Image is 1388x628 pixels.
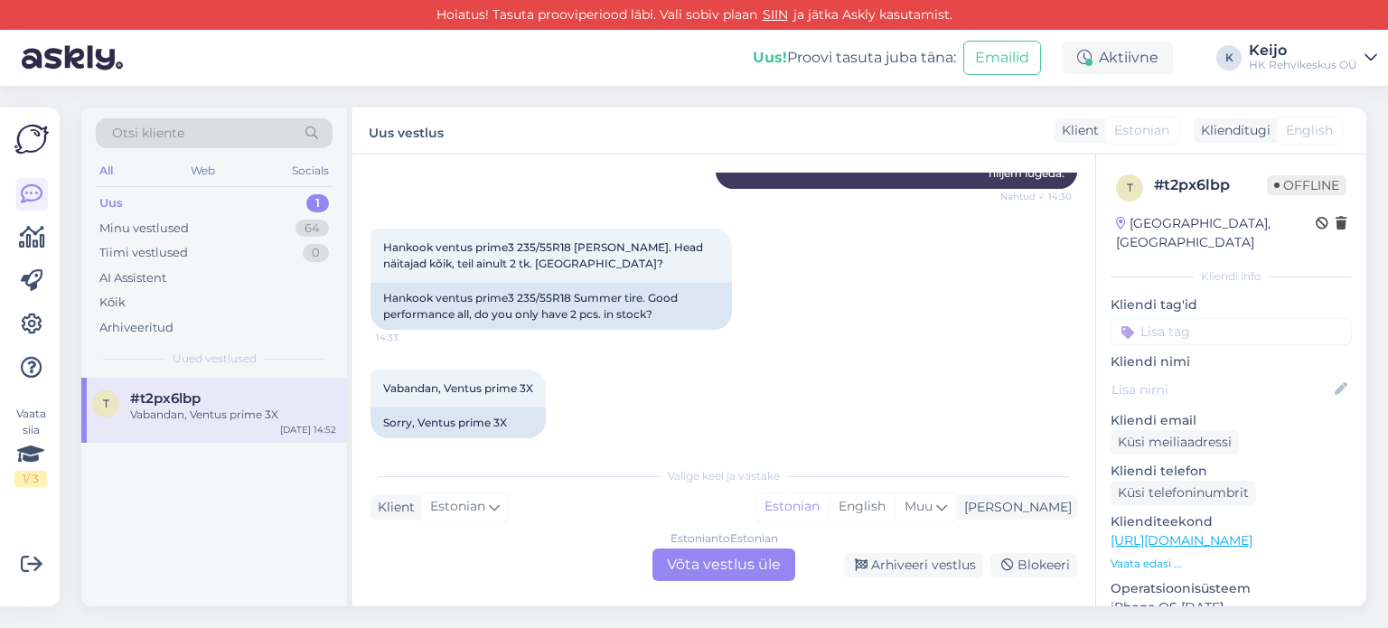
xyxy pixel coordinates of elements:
[99,220,189,238] div: Minu vestlused
[187,159,219,183] div: Web
[99,294,126,312] div: Kõik
[844,553,983,577] div: Arhiveeri vestlus
[99,319,173,337] div: Arhiveeritud
[376,439,444,453] span: 14:52
[99,269,166,287] div: AI Assistent
[306,194,329,212] div: 1
[1127,181,1133,194] span: t
[1111,556,1352,572] p: Vaata edasi ...
[103,397,109,410] span: t
[370,468,1077,484] div: Valige keel ja vastake
[1111,598,1352,617] p: iPhone OS [DATE]
[1111,462,1352,481] p: Kliendi telefon
[130,390,201,407] span: #t2px6lbp
[1111,430,1239,455] div: Küsi meiliaadressi
[1111,352,1352,371] p: Kliendi nimi
[757,6,793,23] a: SIIN
[14,471,47,487] div: 1 / 3
[383,240,706,270] span: Hankook ventus prime3 235/55R18 [PERSON_NAME]. Head näitajad kõik, teil ainult 2 tk. [GEOGRAPHIC_...
[1111,318,1352,345] input: Lisa tag
[1249,43,1357,58] div: Keijo
[1111,512,1352,531] p: Klienditeekond
[905,498,933,514] span: Muu
[1111,268,1352,285] div: Kliendi info
[14,122,49,156] img: Askly Logo
[130,407,336,423] div: Vabandan, Ventus prime 3X
[430,497,485,517] span: Estonian
[1111,532,1252,548] a: [URL][DOMAIN_NAME]
[1111,380,1331,399] input: Lisa nimi
[1111,579,1352,598] p: Operatsioonisüsteem
[1286,121,1333,140] span: English
[755,493,829,520] div: Estonian
[1114,121,1169,140] span: Estonian
[369,118,444,143] label: Uus vestlus
[1249,58,1357,72] div: HK Rehvikeskus OÜ
[370,283,732,330] div: Hankook ventus prime3 235/55R18 Summer tire. Good performance all, do you only have 2 pcs. in stock?
[96,159,117,183] div: All
[671,530,778,547] div: Estonian to Estonian
[829,493,895,520] div: English
[383,381,533,395] span: Vabandan, Ventus prime 3X
[1216,45,1242,70] div: K
[963,41,1041,75] button: Emailid
[99,194,123,212] div: Uus
[753,47,956,69] div: Proovi tasuta juba täna:
[370,408,546,438] div: Sorry, Ventus prime 3X
[753,49,787,66] b: Uus!
[112,124,184,143] span: Otsi kliente
[295,220,329,238] div: 64
[990,553,1077,577] div: Blokeeri
[1249,43,1377,72] a: KeijoHK Rehvikeskus OÜ
[1194,121,1271,140] div: Klienditugi
[1111,481,1256,505] div: Küsi telefoninumbrit
[957,498,1072,517] div: [PERSON_NAME]
[99,244,188,262] div: Tiimi vestlused
[303,244,329,262] div: 0
[288,159,333,183] div: Socials
[376,331,444,344] span: 14:33
[173,351,257,367] span: Uued vestlused
[14,406,47,487] div: Vaata siia
[1111,295,1352,314] p: Kliendi tag'id
[1267,175,1346,195] span: Offline
[1055,121,1099,140] div: Klient
[1116,214,1316,252] div: [GEOGRAPHIC_DATA], [GEOGRAPHIC_DATA]
[370,498,415,517] div: Klient
[1000,190,1072,203] span: Nähtud ✓ 14:30
[652,548,795,581] div: Võta vestlus üle
[280,423,336,436] div: [DATE] 14:52
[1154,174,1267,196] div: # t2px6lbp
[1063,42,1173,74] div: Aktiivne
[1111,411,1352,430] p: Kliendi email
